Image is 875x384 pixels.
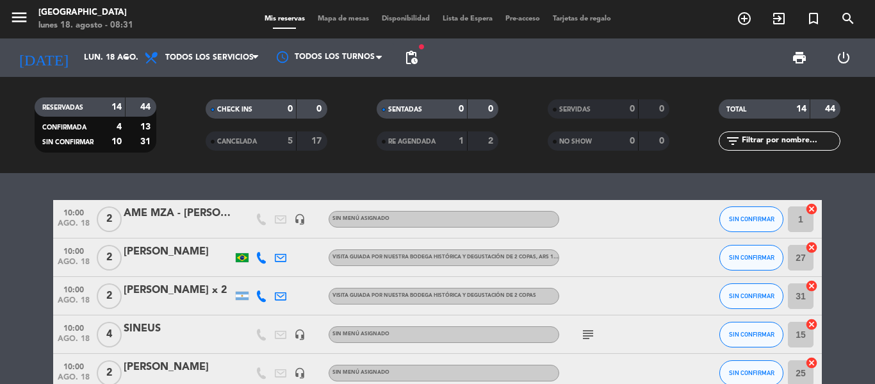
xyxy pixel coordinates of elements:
[117,122,122,131] strong: 4
[659,137,667,146] strong: 0
[559,138,592,145] span: NO SHOW
[332,216,389,221] span: Sin menú asignado
[124,359,233,376] div: [PERSON_NAME]
[288,104,293,113] strong: 0
[805,356,818,369] i: cancel
[546,15,617,22] span: Tarjetas de regalo
[630,104,635,113] strong: 0
[58,219,90,234] span: ago. 18
[375,15,436,22] span: Disponibilidad
[796,104,806,113] strong: 14
[725,133,740,149] i: filter_list
[740,134,840,148] input: Filtrar por nombre...
[97,206,122,232] span: 2
[719,206,783,232] button: SIN CONFIRMAR
[140,137,153,146] strong: 31
[119,50,135,65] i: arrow_drop_down
[388,106,422,113] span: SENTADAS
[294,367,306,379] i: headset_mic
[418,43,425,51] span: fiber_manual_record
[58,296,90,311] span: ago. 18
[124,244,233,260] div: [PERSON_NAME]
[332,293,536,298] span: Visita guiada por nuestra bodega histórica y degustación de 2 copas
[124,205,233,222] div: AME MZA - [PERSON_NAME]
[10,8,29,27] i: menu
[805,280,818,292] i: cancel
[559,106,591,113] span: SERVIDAS
[217,106,252,113] span: CHECK INS
[729,254,774,261] span: SIN CONFIRMAR
[294,329,306,340] i: headset_mic
[536,255,566,260] span: , ARS 14000
[58,258,90,272] span: ago. 18
[42,139,94,146] span: SIN CONFIRMAR
[805,241,818,254] i: cancel
[825,104,838,113] strong: 44
[294,213,306,225] i: headset_mic
[332,370,389,375] span: Sin menú asignado
[719,283,783,309] button: SIN CONFIRMAR
[388,138,436,145] span: RE AGENDADA
[805,318,818,331] i: cancel
[726,106,746,113] span: TOTAL
[499,15,546,22] span: Pre-acceso
[140,122,153,131] strong: 13
[821,38,865,77] div: LOG OUT
[97,283,122,309] span: 2
[288,137,293,146] strong: 5
[332,331,389,337] span: Sin menú asignado
[792,50,807,65] span: print
[719,245,783,271] button: SIN CONFIRMAR
[436,15,499,22] span: Lista de Espera
[42,124,86,131] span: CONFIRMADA
[258,15,311,22] span: Mis reservas
[140,103,153,112] strong: 44
[124,321,233,337] div: SINEUS
[805,203,818,215] i: cancel
[10,44,78,72] i: [DATE]
[488,104,496,113] strong: 0
[58,320,90,335] span: 10:00
[459,104,464,113] strong: 0
[311,15,375,22] span: Mapa de mesas
[58,358,90,373] span: 10:00
[771,11,787,26] i: exit_to_app
[459,137,464,146] strong: 1
[580,327,596,342] i: subject
[488,137,496,146] strong: 2
[38,6,133,19] div: [GEOGRAPHIC_DATA]
[729,292,774,299] span: SIN CONFIRMAR
[630,137,635,146] strong: 0
[737,11,752,26] i: add_circle_outline
[719,322,783,347] button: SIN CONFIRMAR
[58,205,90,219] span: 10:00
[729,331,774,338] span: SIN CONFIRMAR
[124,282,233,299] div: [PERSON_NAME] x 2
[729,369,774,376] span: SIN CONFIRMAR
[840,11,856,26] i: search
[217,138,257,145] span: CANCELADA
[404,50,419,65] span: pending_actions
[111,137,122,146] strong: 10
[165,53,254,62] span: Todos los servicios
[316,104,324,113] strong: 0
[38,19,133,32] div: lunes 18. agosto - 08:31
[332,255,566,260] span: Visita guiada por nuestra bodega histórica y degustación de 2 copas
[111,103,122,112] strong: 14
[836,50,851,65] i: power_settings_new
[97,322,122,347] span: 4
[58,243,90,258] span: 10:00
[10,8,29,31] button: menu
[58,281,90,296] span: 10:00
[729,215,774,222] span: SIN CONFIRMAR
[42,104,83,111] span: RESERVADAS
[659,104,667,113] strong: 0
[806,11,821,26] i: turned_in_not
[311,137,324,146] strong: 17
[97,245,122,271] span: 2
[58,335,90,349] span: ago. 18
